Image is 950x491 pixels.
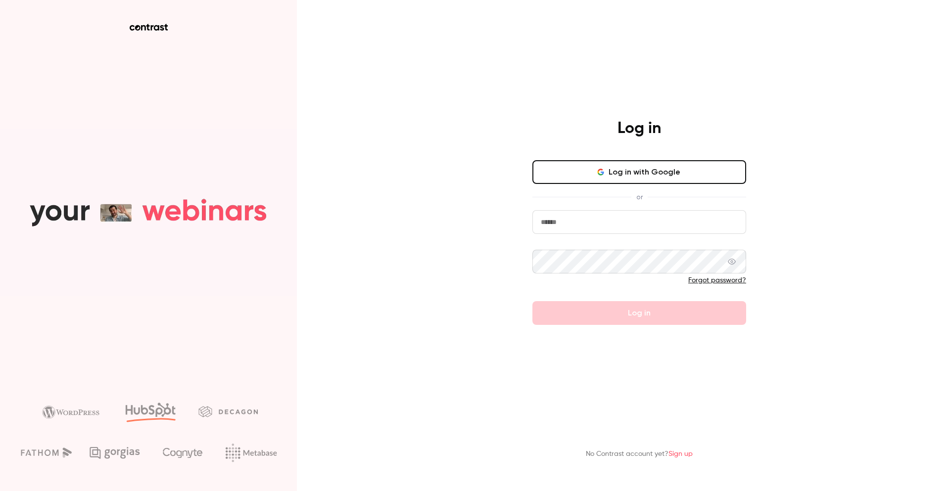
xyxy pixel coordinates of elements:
img: decagon [198,406,258,417]
p: No Contrast account yet? [586,449,693,459]
a: Forgot password? [688,277,746,284]
h4: Log in [617,119,661,138]
button: Log in with Google [532,160,746,184]
span: or [631,192,648,202]
a: Sign up [668,450,693,457]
